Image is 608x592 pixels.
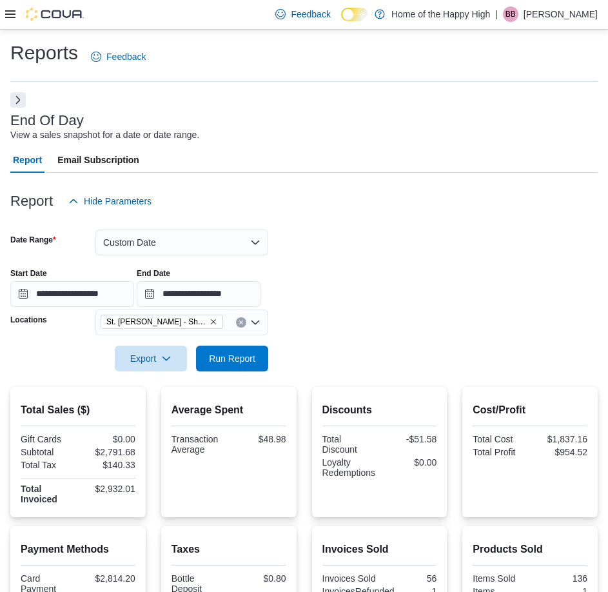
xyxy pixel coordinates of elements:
span: St. [PERSON_NAME] - Shoppes @ [PERSON_NAME] - Fire & Flower [106,315,207,328]
div: View a sales snapshot for a date or date range. [10,128,199,142]
div: $2,814.20 [81,573,135,584]
span: Email Subscription [57,147,139,173]
div: Total Tax [21,460,75,470]
h2: Total Sales ($) [21,402,135,418]
h2: Invoices Sold [322,542,437,557]
button: Remove St. Albert - Shoppes @ Giroux - Fire & Flower from selection in this group [210,318,217,326]
h2: Taxes [172,542,286,557]
button: Export [115,346,187,371]
div: $2,932.01 [81,484,135,494]
div: $0.00 [81,434,135,444]
button: Hide Parameters [63,188,157,214]
div: Loyalty Redemptions [322,457,377,478]
h2: Discounts [322,402,437,418]
div: Total Discount [322,434,377,455]
div: Brianna Burton [503,6,518,22]
input: Press the down key to open a popover containing a calendar. [137,281,260,307]
button: Clear input [236,317,246,328]
div: $2,791.68 [81,447,135,457]
div: -$51.58 [382,434,436,444]
p: Home of the Happy High [391,6,490,22]
div: Transaction Average [172,434,226,455]
button: Custom Date [95,230,268,255]
div: 136 [533,573,587,584]
img: Cova [26,8,84,21]
h3: End Of Day [10,113,84,128]
a: Feedback [86,44,151,70]
span: Export [123,346,179,371]
div: Items Sold [473,573,527,584]
div: 56 [382,573,436,584]
h2: Products Sold [473,542,587,557]
div: Subtotal [21,447,75,457]
div: $140.33 [81,460,135,470]
p: | [495,6,498,22]
div: Invoices Sold [322,573,377,584]
input: Dark Mode [341,8,368,21]
div: $0.00 [382,457,436,468]
h2: Average Spent [172,402,286,418]
label: Locations [10,315,47,325]
strong: Total Invoiced [21,484,57,504]
label: Date Range [10,235,56,245]
label: Start Date [10,268,47,279]
span: Hide Parameters [84,195,152,208]
div: $48.98 [231,434,286,444]
button: Run Report [196,346,268,371]
div: $0.80 [231,573,286,584]
button: Open list of options [250,317,260,328]
div: Gift Cards [21,434,75,444]
span: Dark Mode [341,21,342,22]
span: Run Report [209,352,255,365]
div: $1,837.16 [533,434,587,444]
h2: Cost/Profit [473,402,587,418]
h2: Payment Methods [21,542,135,557]
div: Total Profit [473,447,527,457]
h3: Report [10,193,53,209]
button: Next [10,92,26,108]
p: [PERSON_NAME] [524,6,598,22]
div: Total Cost [473,434,527,444]
span: St. Albert - Shoppes @ Giroux - Fire & Flower [101,315,223,329]
span: Report [13,147,42,173]
input: Press the down key to open a popover containing a calendar. [10,281,134,307]
span: Feedback [106,50,146,63]
span: BB [505,6,516,22]
div: $954.52 [533,447,587,457]
label: End Date [137,268,170,279]
a: Feedback [270,1,335,27]
h1: Reports [10,40,78,66]
span: Feedback [291,8,330,21]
